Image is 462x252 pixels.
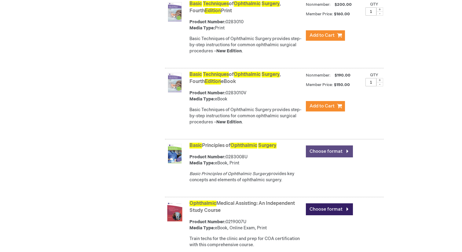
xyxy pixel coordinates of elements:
div: 0283008U eBook, Print [189,154,303,166]
img: Basic Principles of Ophthalmic Surgery [165,144,185,164]
span: Techniques [203,1,229,7]
strong: New Edition [216,119,242,125]
strong: Media Type: [189,160,215,166]
em: Basic Principles of Ophthalmic Surgery [189,171,269,176]
img: Ophthalmic Medical Assisting: An Independent Study Course [165,202,185,221]
span: Add to Cart [310,103,335,109]
a: Choose format [306,145,353,157]
span: Surgery [262,1,280,7]
strong: Media Type: [189,225,215,231]
span: $200.00 [334,2,353,7]
strong: Member Price: [306,82,333,87]
label: Qty [370,2,378,7]
span: Surgery [258,143,277,149]
span: Ophthalmic [234,1,261,7]
strong: Media Type: [189,96,215,102]
a: BasicPrinciples ofOphthalmic Surgery [189,143,277,149]
span: Surgery [262,72,280,77]
div: Train techs for the clinic and prep for COA certification with this comprehensive course. [189,236,303,248]
span: Ophthalmic [189,201,216,206]
strong: New Edition [216,48,242,54]
span: $160.00 [334,12,351,17]
strong: Product Number: [189,19,226,24]
button: Add to Cart [306,101,345,111]
div: Basic Techniques of Ophthalmic Surgery provides step-by-step instructions for common ophthalmic s... [189,36,303,54]
span: Techniques [203,72,229,77]
strong: Product Number: [189,219,226,224]
img: Basic Techniques of Ophthalmic Surgery, Fourth Edition eBook [165,73,185,92]
div: 0283010 Print [189,19,303,31]
span: Edition [205,8,221,14]
strong: Product Number: [189,154,226,160]
a: Basic TechniquesofOphthalmic Surgery, FourthEditioneBook [189,72,281,85]
a: Choose format [306,203,353,215]
span: Basic [189,72,202,77]
div: 0219007U eBook, Online Exam, Print [189,219,303,231]
a: Basic TechniquesofOphthalmic Surgery, FourthEditionPrint [189,1,281,14]
img: Basic Techniques of Ophthalmic Surgery, Fourth Edition Print [165,2,185,22]
strong: Media Type: [189,25,215,31]
input: Qty [365,78,376,86]
strong: Member Price: [306,12,333,17]
span: Add to Cart [310,32,335,38]
span: Ophthalmic [230,143,257,149]
strong: Product Number: [189,90,226,96]
span: Edition [205,79,221,85]
p: provides key concepts and elements of ophthalmic surgery. [189,171,303,183]
span: $190.00 [334,73,351,78]
strong: Nonmember: [306,1,331,9]
span: Ophthalmic [234,72,261,77]
label: Qty [370,73,378,77]
input: Qty [365,7,376,16]
strong: Nonmember: [306,72,331,79]
div: Basic Techniques of Ophthalmic Surgery provides step-by-step instructions for common ophthalmic s... [189,107,303,125]
span: Basic [189,143,202,149]
button: Add to Cart [306,30,345,41]
span: $150.00 [334,82,351,87]
div: 0283010V eBook [189,90,303,102]
a: OphthalmicMedical Assisting: An Independent Study Course [189,201,295,213]
span: Basic [189,1,202,7]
